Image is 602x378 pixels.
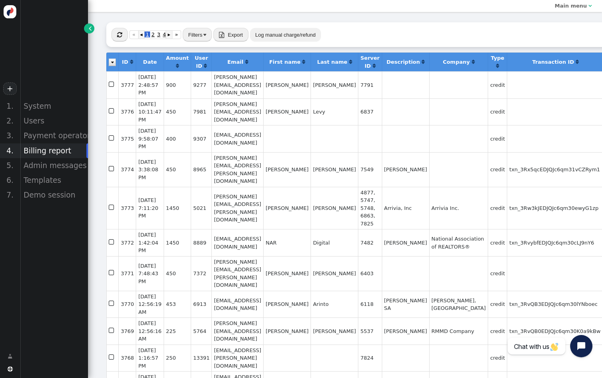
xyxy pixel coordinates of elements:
span:  [109,203,115,213]
button: Filters [183,28,212,41]
a:  [302,59,305,65]
td: [EMAIL_ADDRESS][DOMAIN_NAME] [211,291,263,318]
td: 13391 [191,345,211,372]
td: 7981 [191,98,211,125]
td: 5764 [191,317,211,345]
span:  [117,32,122,38]
td: 7372 [191,256,211,291]
td: 450 [164,256,191,291]
span: Click to sort [349,59,352,65]
span:  [109,133,115,143]
td: 7549 [358,152,381,187]
span: Export [228,32,243,38]
td: 3774 [118,152,136,187]
a:  [373,63,375,69]
td: [PERSON_NAME] [263,71,311,98]
td: 5537 [358,317,381,345]
td: [PERSON_NAME] [263,98,311,125]
td: Arrivia Inc. [429,187,488,229]
b: Date [143,59,157,65]
td: [PERSON_NAME] [382,152,429,187]
td: [PERSON_NAME][EMAIL_ADDRESS][PERSON_NAME][DOMAIN_NAME] [211,187,263,229]
td: 453 [164,291,191,318]
b: Server ID [360,55,379,69]
td: credit [488,256,507,291]
b: Main menu [555,3,587,9]
span: [DATE] 7:11:20 PM [138,197,158,219]
td: [PERSON_NAME] [311,256,358,291]
a:  [130,59,133,65]
span: Click to sort [204,63,207,69]
span:  [588,3,592,8]
td: 3771 [118,256,136,291]
div: Billing report [20,143,88,158]
div: Templates [20,173,88,188]
td: credit [488,317,507,345]
button: Log manual charge/refund [250,28,321,41]
span: [DATE] 3:38:08 PM [138,159,158,180]
td: [PERSON_NAME] [263,256,311,291]
td: [PERSON_NAME] [311,71,358,98]
td: [EMAIL_ADDRESS][DOMAIN_NAME] [211,125,263,152]
span:  [109,268,115,278]
td: [PERSON_NAME] [382,317,429,345]
b: ID [122,59,128,65]
a: « [129,30,139,39]
a:  [176,63,179,69]
div: System [20,99,88,114]
span:  [109,237,115,247]
b: First name [269,59,301,65]
div: Users [20,114,88,128]
b: Amount [166,55,189,61]
span:  [8,353,12,360]
td: Levy [311,98,358,125]
div: Demo session [20,188,88,202]
td: 3776 [118,98,136,125]
span: [DATE] 9:58:07 PM [138,128,158,149]
td: Arrivia, Inc [382,187,429,229]
span:  [109,353,115,362]
td: 1450 [164,229,191,256]
td: National Association of REALTORS® [429,229,488,256]
td: [PERSON_NAME] [263,317,311,345]
button:  [111,28,128,41]
a: ▸ [166,30,172,39]
a:  [576,59,579,65]
td: 225 [164,317,191,345]
td: 3773 [118,187,136,229]
span: Click to sort [472,59,475,65]
td: 3769 [118,317,136,345]
a:  [422,59,424,65]
td: 8889 [191,229,211,256]
span:  [109,299,115,309]
td: credit [488,187,507,229]
td: [PERSON_NAME] [263,291,311,318]
td: 450 [164,152,191,187]
b: Description [387,59,420,65]
img: trigger_black.png [203,34,206,36]
td: [PERSON_NAME][EMAIL_ADDRESS][PERSON_NAME][DOMAIN_NAME] [211,152,263,187]
img: icon_dropdown_trigger.png [109,59,116,66]
td: NAR [263,229,311,256]
td: 250 [164,345,191,372]
img: logo-icon.svg [4,5,17,18]
td: 450 [164,98,191,125]
td: Digital [311,229,358,256]
span: 3 [156,31,161,37]
span:  [109,164,115,174]
span: [DATE] 12:56:19 AM [138,294,161,315]
span: Click to sort [245,59,248,65]
a:  [204,63,207,69]
td: [PERSON_NAME] [263,152,311,187]
td: credit [488,345,507,372]
td: 3770 [118,291,136,318]
a:  [2,350,18,363]
td: 7791 [358,71,381,98]
td: 900 [164,71,191,98]
span: [DATE] 1:42:04 PM [138,232,158,253]
td: 6118 [358,291,381,318]
a: » [172,30,181,39]
div: Payment operators [20,128,88,143]
a:  [472,59,475,65]
a: + [3,82,17,95]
